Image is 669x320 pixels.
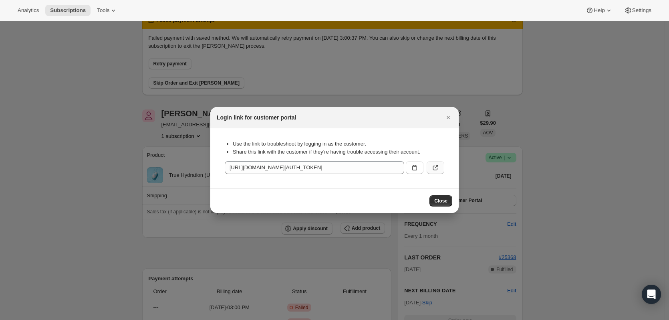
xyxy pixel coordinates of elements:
span: Settings [632,7,651,14]
span: Subscriptions [50,7,86,14]
span: Analytics [18,7,39,14]
span: Close [434,198,447,204]
button: Analytics [13,5,44,16]
button: Close [429,195,452,207]
button: Subscriptions [45,5,91,16]
h2: Login link for customer portal [217,113,296,122]
button: Tools [92,5,122,16]
span: Help [594,7,605,14]
li: Share this link with the customer if they’re having trouble accessing their account. [233,148,444,156]
button: Settings [619,5,656,16]
button: Help [581,5,617,16]
div: Open Intercom Messenger [642,285,661,304]
button: Close [443,112,454,123]
li: Use the link to troubleshoot by logging in as the customer. [233,140,444,148]
span: Tools [97,7,109,14]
